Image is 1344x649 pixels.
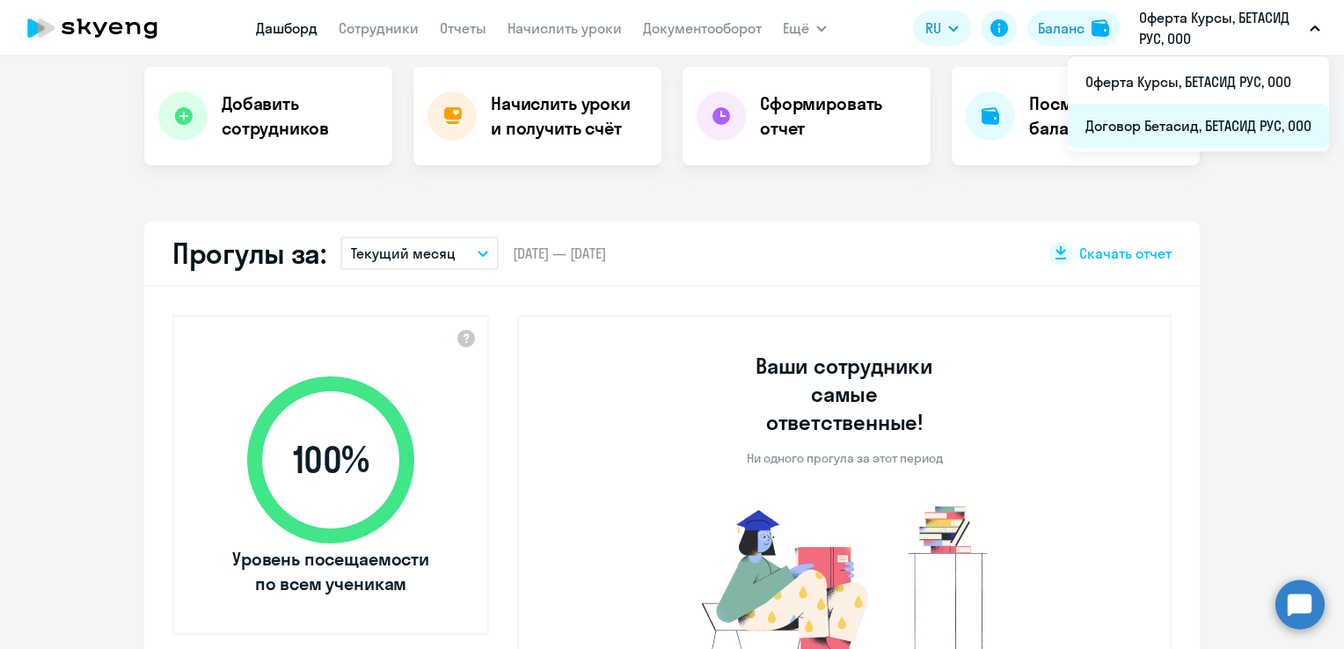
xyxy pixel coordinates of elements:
[222,91,378,141] h4: Добавить сотрудников
[1068,56,1329,151] ul: Ещё
[925,18,941,39] span: RU
[643,19,762,37] a: Документооборот
[491,91,644,141] h4: Начислить уроки и получить счёт
[340,237,499,270] button: Текущий месяц
[513,244,606,263] span: [DATE] — [DATE]
[351,243,456,264] p: Текущий месяц
[508,19,622,37] a: Начислить уроки
[1079,244,1172,263] span: Скачать отчет
[747,450,943,466] p: Ни одного прогула за этот период
[760,91,917,141] h4: Сформировать отчет
[1029,91,1186,141] h4: Посмотреть баланс
[1139,7,1303,49] p: Оферта Курсы, БЕТАСИД РУС, ООО
[230,547,432,596] span: Уровень посещаемости по всем ученикам
[1027,11,1120,46] button: Балансbalance
[913,11,971,46] button: RU
[783,11,827,46] button: Ещё
[783,18,809,39] span: Ещё
[1092,19,1109,37] img: balance
[732,352,958,436] h3: Ваши сотрудники самые ответственные!
[440,19,486,37] a: Отчеты
[230,439,432,481] span: 100 %
[172,236,326,271] h2: Прогулы за:
[256,19,318,37] a: Дашборд
[1130,7,1329,49] button: Оферта Курсы, БЕТАСИД РУС, ООО
[339,19,419,37] a: Сотрудники
[1038,18,1085,39] div: Баланс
